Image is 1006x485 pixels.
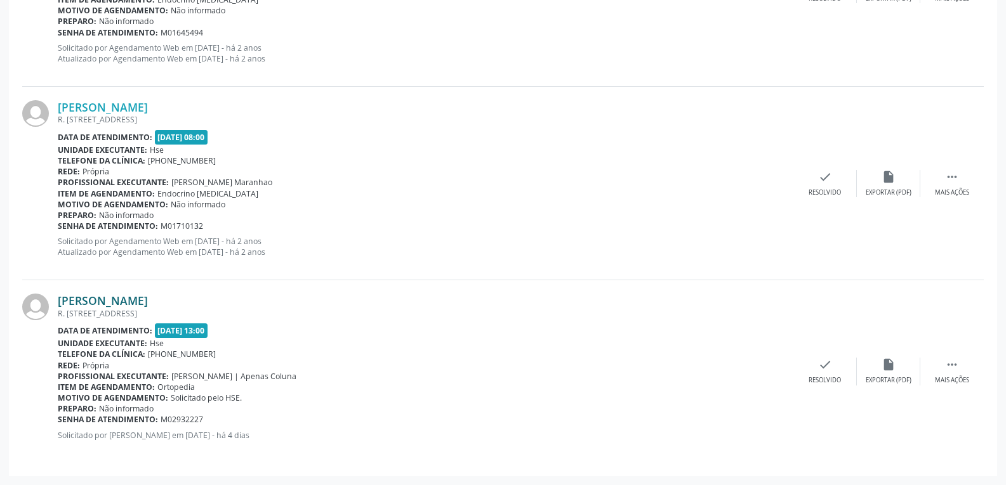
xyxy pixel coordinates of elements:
[866,376,911,385] div: Exportar (PDF)
[58,199,168,210] b: Motivo de agendamento:
[171,371,296,382] span: [PERSON_NAME] | Apenas Coluna
[58,349,145,359] b: Telefone da clínica:
[157,382,195,392] span: Ortopedia
[171,392,242,403] span: Solicitado pelo HSE.
[83,166,109,177] span: Própria
[58,42,793,64] p: Solicitado por Agendamento Web em [DATE] - há 2 anos Atualizado por Agendamento Web em [DATE] - h...
[150,145,164,155] span: Hse
[58,145,147,155] b: Unidade executante:
[809,188,841,197] div: Resolvido
[99,210,154,221] span: Não informado
[58,360,80,371] b: Rede:
[22,100,49,127] img: img
[161,221,203,231] span: M01710132
[58,5,168,16] b: Motivo de agendamento:
[58,114,793,125] div: R. [STREET_ADDRESS]
[58,100,148,114] a: [PERSON_NAME]
[58,338,147,349] b: Unidade executante:
[161,414,203,425] span: M02932227
[171,177,272,188] span: [PERSON_NAME] Maranhao
[58,236,793,257] p: Solicitado por Agendamento Web em [DATE] - há 2 anos Atualizado por Agendamento Web em [DATE] - h...
[58,188,155,199] b: Item de agendamento:
[58,221,158,231] b: Senha de atendimento:
[818,170,832,184] i: check
[58,430,793,441] p: Solicitado por [PERSON_NAME] em [DATE] - há 4 dias
[58,371,169,382] b: Profissional executante:
[935,188,969,197] div: Mais ações
[58,132,152,143] b: Data de atendimento:
[866,188,911,197] div: Exportar (PDF)
[157,188,258,199] span: Endocrino [MEDICAL_DATA]
[58,294,148,307] a: [PERSON_NAME]
[58,325,152,336] b: Data de atendimento:
[58,392,168,403] b: Motivo de agendamento:
[945,170,959,184] i: 
[161,27,203,38] span: M01645494
[99,16,154,27] span: Não informado
[148,155,216,166] span: [PHONE_NUMBER]
[171,5,225,16] span: Não informado
[809,376,841,385] div: Resolvido
[945,358,959,372] i: 
[58,155,145,166] b: Telefone da clínica:
[58,308,793,319] div: R. [STREET_ADDRESS]
[83,360,109,371] span: Própria
[22,294,49,320] img: img
[155,323,208,338] span: [DATE] 13:00
[58,16,96,27] b: Preparo:
[58,382,155,392] b: Item de agendamento:
[58,166,80,177] b: Rede:
[155,130,208,145] span: [DATE] 08:00
[58,27,158,38] b: Senha de atendimento:
[171,199,225,210] span: Não informado
[58,177,169,188] b: Profissional executante:
[58,210,96,221] b: Preparo:
[148,349,216,359] span: [PHONE_NUMBER]
[58,414,158,425] b: Senha de atendimento:
[818,358,832,372] i: check
[150,338,164,349] span: Hse
[58,403,96,414] b: Preparo:
[882,170,896,184] i: insert_drive_file
[882,358,896,372] i: insert_drive_file
[935,376,969,385] div: Mais ações
[99,403,154,414] span: Não informado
